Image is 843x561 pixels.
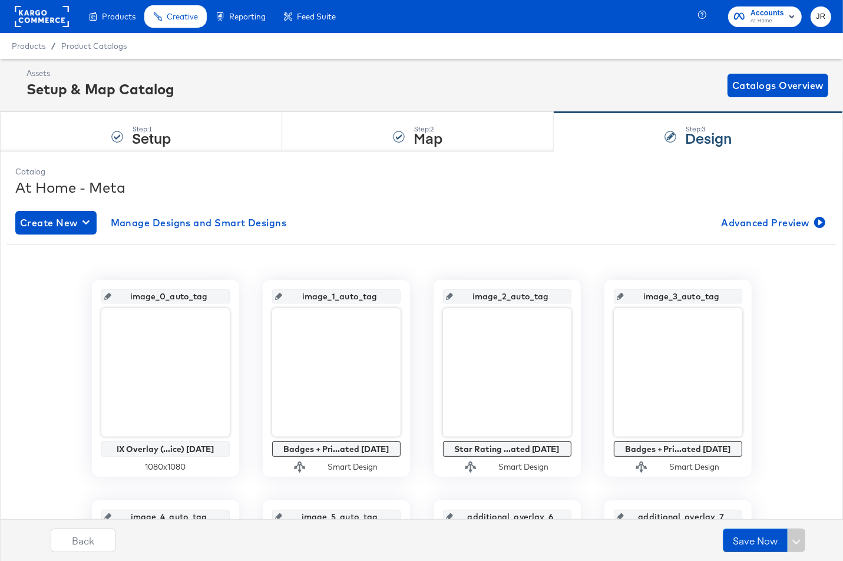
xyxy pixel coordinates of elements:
[751,7,784,19] span: Accounts
[446,444,568,454] div: Star Rating ...ated [DATE]
[716,211,828,235] button: Advanced Preview
[61,41,127,51] a: Product Catalogs
[815,10,827,24] span: JR
[297,12,336,21] span: Feed Suite
[414,125,442,133] div: Step: 2
[106,211,292,235] button: Manage Designs and Smart Designs
[721,214,823,231] span: Advanced Preview
[15,177,828,197] div: At Home - Meta
[132,125,171,133] div: Step: 1
[20,214,92,231] span: Create New
[229,12,266,21] span: Reporting
[27,79,174,99] div: Setup & Map Catalog
[111,214,287,231] span: Manage Designs and Smart Designs
[811,6,831,27] button: JR
[275,444,398,454] div: Badges + Pri...ated [DATE]
[101,461,230,473] div: 1080 x 1080
[685,128,732,147] strong: Design
[15,166,828,177] div: Catalog
[732,77,824,94] span: Catalogs Overview
[104,444,227,454] div: IX Overlay (...ice) [DATE]
[51,529,115,552] button: Back
[27,68,174,79] div: Assets
[617,444,739,454] div: Badges + Pri...ated [DATE]
[132,128,171,147] strong: Setup
[670,461,720,473] div: Smart Design
[12,41,45,51] span: Products
[15,211,97,235] button: Create New
[167,12,198,21] span: Creative
[728,6,802,27] button: AccountsAt Home
[102,12,135,21] span: Products
[414,128,442,147] strong: Map
[723,529,788,552] button: Save Now
[45,41,61,51] span: /
[751,16,784,26] span: At Home
[685,125,732,133] div: Step: 3
[328,461,378,473] div: Smart Design
[728,74,828,97] button: Catalogs Overview
[499,461,549,473] div: Smart Design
